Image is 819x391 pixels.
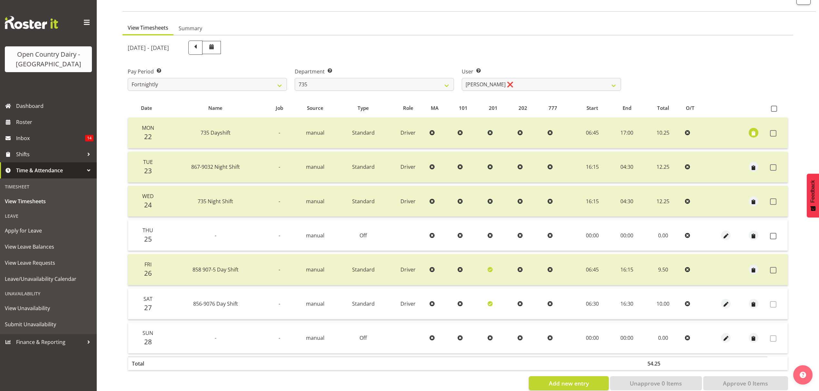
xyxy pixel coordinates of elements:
[610,254,644,285] td: 16:15
[575,323,610,353] td: 00:00
[2,193,95,209] a: View Timesheets
[644,186,682,217] td: 12.25
[462,68,621,75] label: User
[630,379,682,387] span: Unapprove 0 Items
[128,24,168,32] span: View Timesheets
[191,163,240,170] span: 867-9032 Night Shift
[644,152,682,183] td: 12.25
[16,117,94,127] span: Roster
[403,104,413,112] span: Role
[143,295,153,302] span: Sat
[338,220,389,251] td: Off
[16,133,85,143] span: Inbox
[179,24,202,32] span: Summary
[143,227,153,234] span: Thu
[16,101,94,111] span: Dashboard
[306,129,324,136] span: manual
[128,44,169,51] h5: [DATE] - [DATE]
[549,379,589,387] span: Add new entry
[16,166,84,175] span: Time & Attendance
[400,198,416,205] span: Driver
[307,104,323,112] span: Source
[587,104,598,112] span: Start
[575,186,610,217] td: 16:15
[143,158,153,166] span: Tue
[400,163,416,170] span: Driver
[141,104,152,112] span: Date
[85,135,94,141] span: 14
[400,129,416,136] span: Driver
[575,118,610,148] td: 06:45
[2,300,95,316] a: View Unavailability
[144,269,152,278] span: 26
[610,118,644,148] td: 17:00
[2,223,95,239] a: Apply for Leave
[610,376,702,390] button: Unapprove 0 Items
[575,254,610,285] td: 06:45
[276,104,283,112] span: Job
[610,186,644,217] td: 04:30
[2,255,95,271] a: View Leave Requests
[810,180,816,203] span: Feedback
[644,289,682,319] td: 10.00
[201,129,231,136] span: 735 Dayshift
[144,166,152,175] span: 23
[400,300,416,307] span: Driver
[144,234,152,243] span: 25
[295,68,454,75] label: Department
[2,180,95,193] div: Timesheet
[306,300,324,307] span: manual
[338,254,389,285] td: Standard
[489,104,498,112] span: 201
[144,303,152,312] span: 27
[529,376,608,390] button: Add new entry
[518,104,527,112] span: 202
[657,104,669,112] span: Total
[431,104,439,112] span: MA
[144,337,152,346] span: 28
[306,266,324,273] span: manual
[279,129,280,136] span: -
[338,186,389,217] td: Standard
[279,334,280,341] span: -
[610,323,644,353] td: 00:00
[644,323,682,353] td: 0.00
[208,104,222,112] span: Name
[644,254,682,285] td: 9.50
[5,274,92,284] span: Leave/Unavailability Calendar
[686,104,695,112] span: O/T
[142,193,154,200] span: Wed
[400,266,416,273] span: Driver
[459,104,468,112] span: 101
[644,118,682,148] td: 10.25
[142,124,154,131] span: Mon
[5,226,92,235] span: Apply for Leave
[575,220,610,251] td: 00:00
[5,258,92,268] span: View Leave Requests
[807,174,819,217] button: Feedback - Show survey
[548,104,557,112] span: 777
[610,152,644,183] td: 04:30
[338,118,389,148] td: Standard
[279,300,280,307] span: -
[128,68,287,75] label: Pay Period
[338,323,389,353] td: Off
[192,266,239,273] span: 858 907-5 Day Shift
[623,104,631,112] span: End
[2,287,95,300] div: Unavailability
[306,232,324,239] span: manual
[644,220,682,251] td: 0.00
[16,149,84,159] span: Shifts
[575,152,610,183] td: 16:15
[5,319,92,329] span: Submit Unavailability
[610,220,644,251] td: 00:00
[193,300,238,307] span: 856-9076 Day Shift
[5,242,92,252] span: View Leave Balances
[5,303,92,313] span: View Unavailability
[279,163,280,170] span: -
[279,232,280,239] span: -
[143,329,153,337] span: Sun
[5,16,58,29] img: Rosterit website logo
[279,198,280,205] span: -
[16,337,84,347] span: Finance & Reporting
